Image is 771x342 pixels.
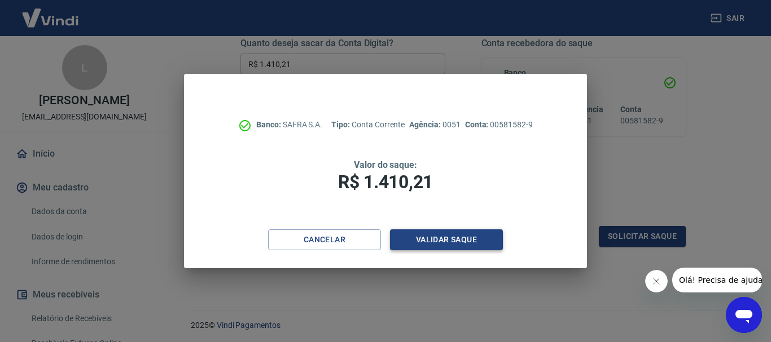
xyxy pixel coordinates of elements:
p: SAFRA S.A. [256,119,322,131]
span: Agência: [409,120,443,129]
p: Conta Corrente [331,119,405,131]
p: 0051 [409,119,460,131]
span: R$ 1.410,21 [338,171,433,193]
span: Tipo: [331,120,352,129]
iframe: Mensagem da empresa [672,268,762,292]
span: Conta: [465,120,490,129]
span: Banco: [256,120,283,129]
button: Cancelar [268,229,381,250]
button: Validar saque [390,229,503,250]
iframe: Botão para abrir a janela de mensagens [726,297,762,333]
span: Olá! Precisa de ajuda? [7,8,95,17]
p: 00581582-9 [465,119,533,131]
span: Valor do saque: [354,159,417,170]
iframe: Fechar mensagem [645,270,668,292]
